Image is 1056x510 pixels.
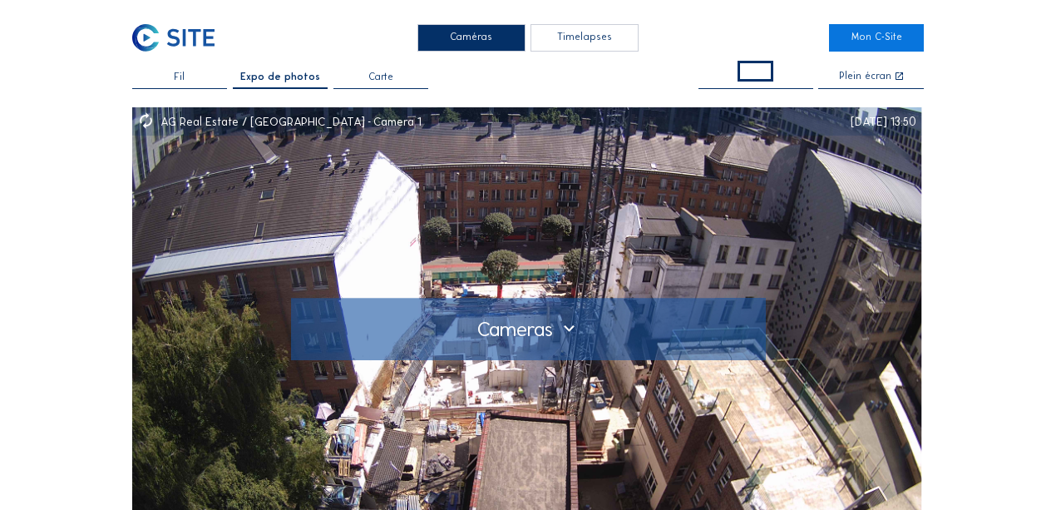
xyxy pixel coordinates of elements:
[132,24,227,52] a: C-SITE Logo
[851,116,916,127] div: [DATE] 13:50
[829,24,924,52] a: Mon C-Site
[174,72,185,82] span: Fil
[373,116,422,127] div: Camera 1
[839,72,891,82] div: Plein écran
[417,24,526,52] div: Caméras
[160,116,373,127] div: AG Real Estate / [GEOGRAPHIC_DATA]
[132,24,215,52] img: C-SITE Logo
[530,24,639,52] div: Timelapses
[368,72,393,82] span: Carte
[240,72,320,82] span: Expo de photos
